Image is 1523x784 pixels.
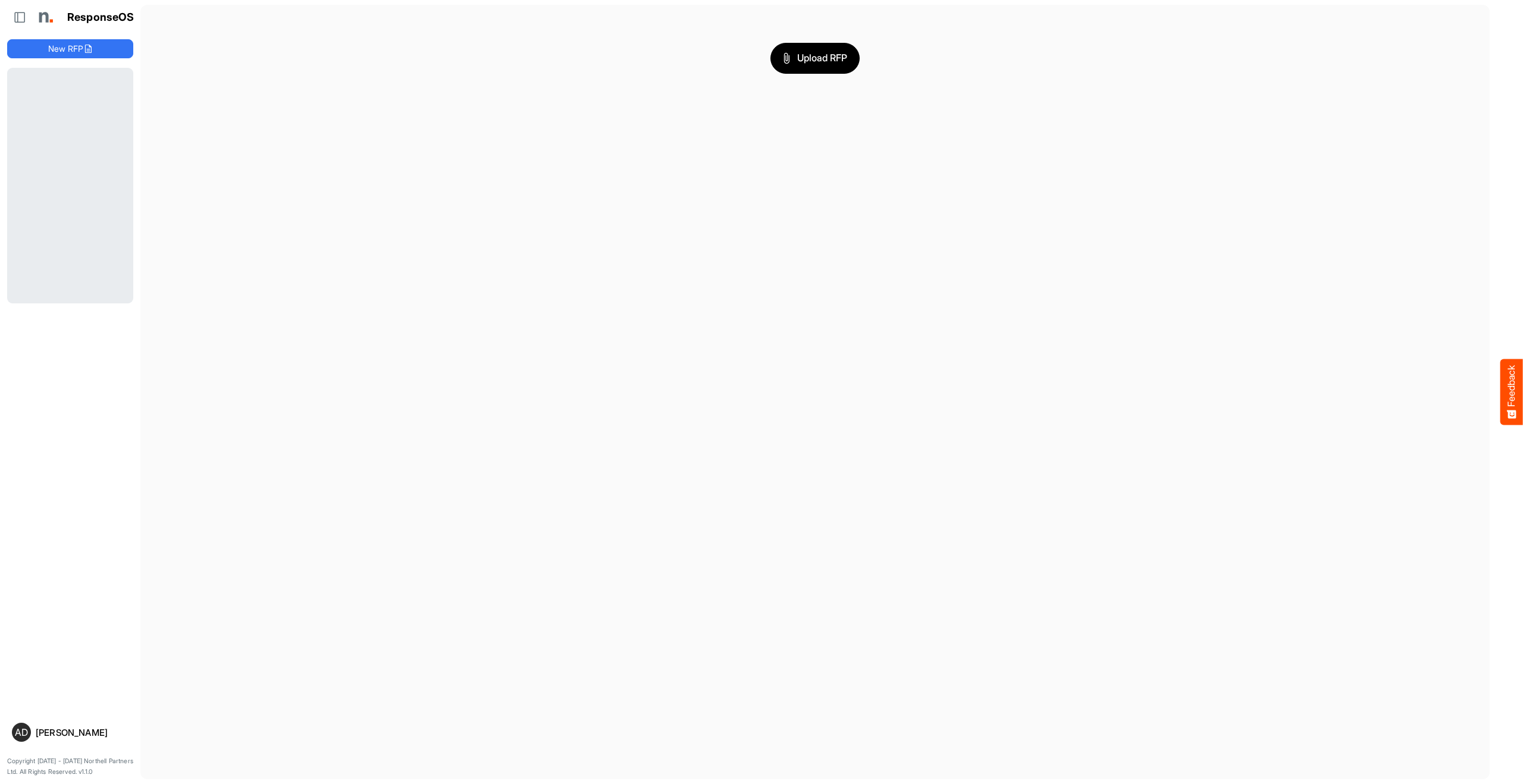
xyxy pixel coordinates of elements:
[7,756,133,777] p: Copyright [DATE] - [DATE] Northell Partners Ltd. All Rights Reserved. v1.1.0
[783,51,847,66] span: Upload RFP
[36,728,129,737] div: [PERSON_NAME]
[67,11,134,24] h1: ResponseOS
[33,5,57,29] img: Northell
[15,727,28,737] span: AD
[7,39,133,58] button: New RFP
[1500,359,1523,425] button: Feedback
[7,68,133,303] div: Loading...
[770,43,860,74] button: Upload RFP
